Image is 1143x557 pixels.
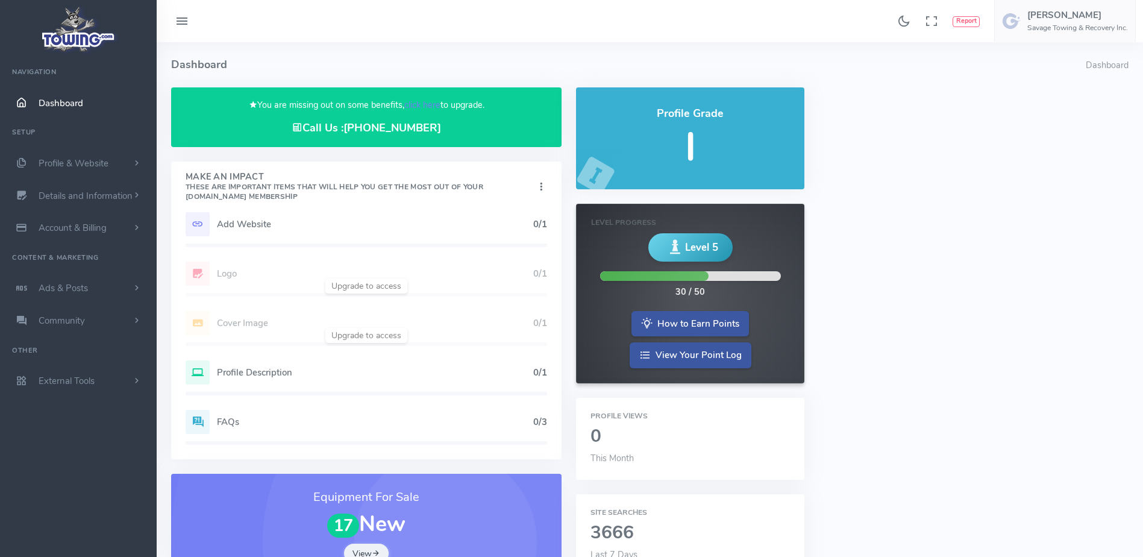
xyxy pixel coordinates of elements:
[590,126,790,169] h5: I
[186,98,547,112] p: You are missing out on some benefits, to upgrade.
[1002,11,1021,31] img: user-image
[590,427,790,447] h2: 0
[630,342,751,368] a: View Your Point Log
[186,488,547,506] h3: Equipment For Sale
[39,97,83,109] span: Dashboard
[186,182,483,201] small: These are important items that will help you get the most out of your [DOMAIN_NAME] Membership
[1027,24,1128,32] h6: Savage Towing & Recovery Inc.
[186,512,547,538] h1: New
[1086,59,1129,72] li: Dashboard
[533,417,547,427] h5: 0/3
[404,99,440,111] a: click here
[591,219,789,227] h6: Level Progress
[39,157,108,169] span: Profile & Website
[39,222,107,234] span: Account & Billing
[590,509,790,517] h6: Site Searches
[953,16,980,27] button: Report
[186,122,547,134] h4: Call Us :
[217,219,533,229] h5: Add Website
[327,514,360,538] span: 17
[590,523,790,543] h2: 3666
[217,417,533,427] h5: FAQs
[217,368,533,377] h5: Profile Description
[1027,10,1128,20] h5: [PERSON_NAME]
[343,121,441,135] a: [PHONE_NUMBER]
[39,315,85,327] span: Community
[186,172,535,201] h4: Make An Impact
[171,42,1086,87] h4: Dashboard
[590,452,634,464] span: This Month
[39,190,133,202] span: Details and Information
[38,4,119,55] img: logo
[533,368,547,377] h5: 0/1
[631,311,749,337] a: How to Earn Points
[533,219,547,229] h5: 0/1
[39,375,95,387] span: External Tools
[590,108,790,120] h4: Profile Grade
[39,282,88,294] span: Ads & Posts
[675,286,705,299] div: 30 / 50
[590,412,790,420] h6: Profile Views
[685,240,718,255] span: Level 5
